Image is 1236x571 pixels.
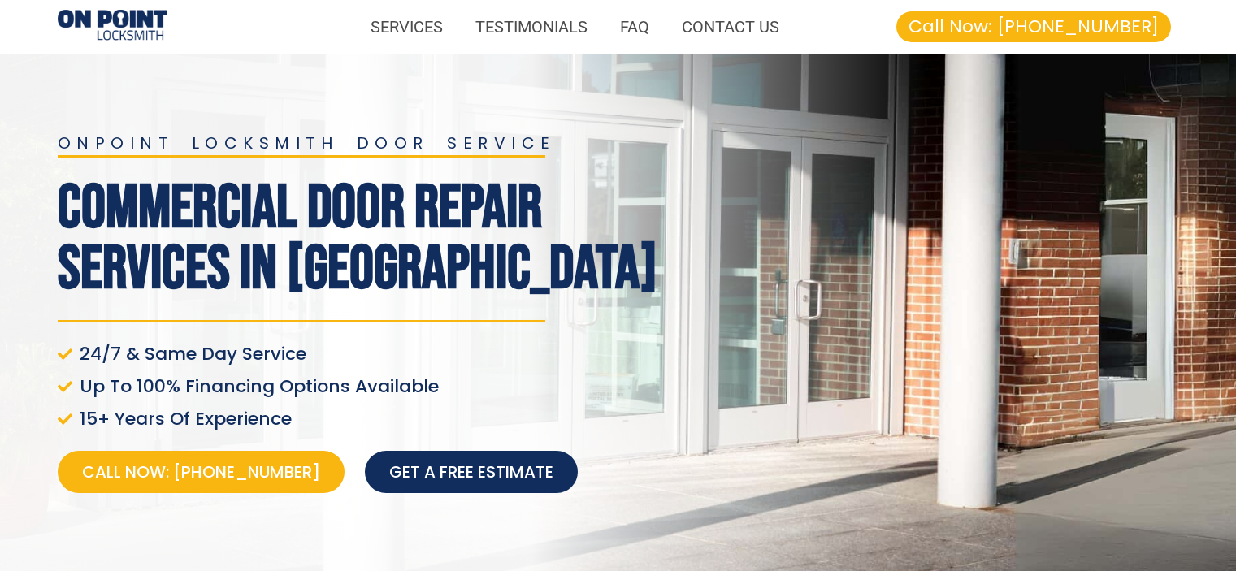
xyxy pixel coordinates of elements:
img: Commercial Door Repair 1 [58,10,167,43]
span: Call Now: [PHONE_NUMBER] [909,18,1159,36]
a: FAQ [604,8,666,45]
span: Call Now: [PHONE_NUMBER] [82,461,320,483]
a: Call Now: [PHONE_NUMBER] [896,11,1171,42]
a: Get a free estimate [365,451,578,493]
a: TESTIMONIALS [459,8,604,45]
a: Call Now: [PHONE_NUMBER] [58,451,345,493]
a: CONTACT US [666,8,796,45]
span: Up To 100% Financing Options Available [76,375,439,398]
h2: onpoint locksmith door service [58,135,667,151]
span: Get a free estimate [389,461,553,483]
h1: Commercial Door Repair Services In [GEOGRAPHIC_DATA] [58,178,667,300]
a: SERVICES [354,8,459,45]
nav: Menu [183,8,796,45]
span: 24/7 & Same Day Service [76,343,306,366]
span: 15+ Years Of Experience [76,408,292,430]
